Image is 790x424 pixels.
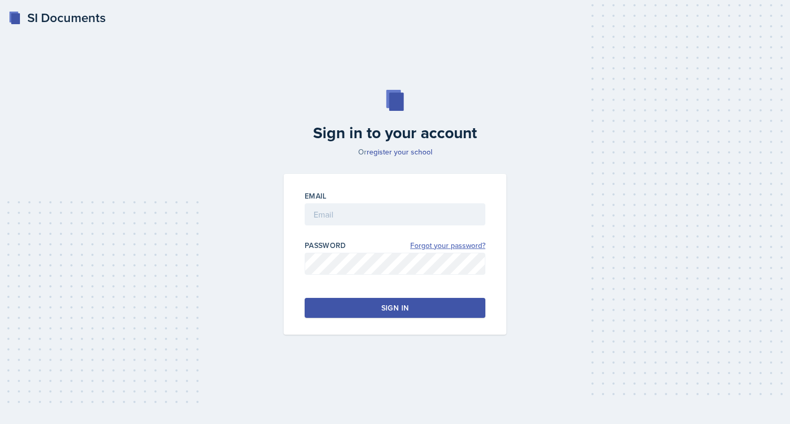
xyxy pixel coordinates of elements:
[381,303,409,313] div: Sign in
[305,298,485,318] button: Sign in
[277,123,513,142] h2: Sign in to your account
[305,240,346,251] label: Password
[305,191,327,201] label: Email
[8,8,106,27] a: SI Documents
[277,147,513,157] p: Or
[410,240,485,251] a: Forgot your password?
[367,147,432,157] a: register your school
[305,203,485,225] input: Email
